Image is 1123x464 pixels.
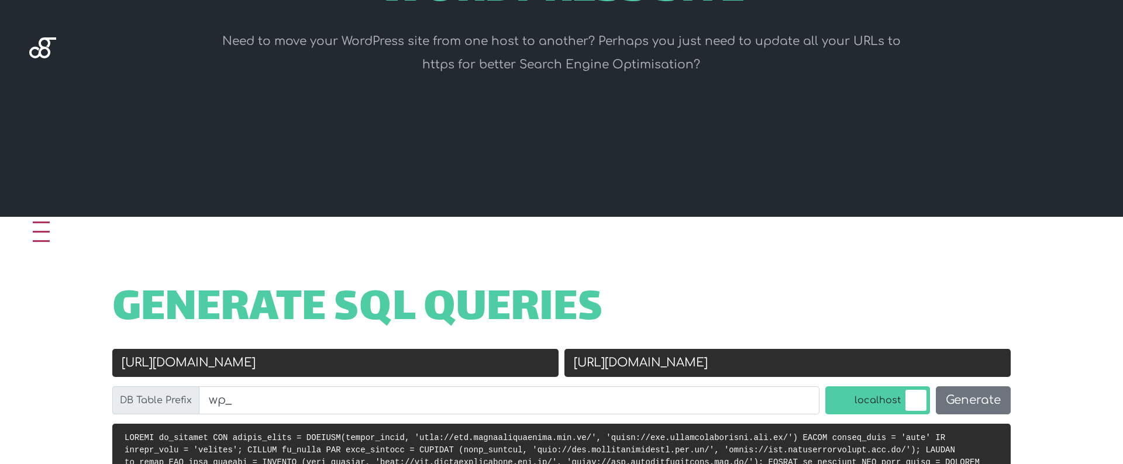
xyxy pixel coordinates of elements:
input: wp_ [199,386,819,414]
p: Need to move your WordPress site from one host to another? Perhaps you just need to update all yo... [212,30,911,77]
input: Old URL [112,349,559,377]
label: DB Table Prefix [112,386,199,414]
span: Generate SQL Queries [112,292,603,328]
img: Blackgate [29,37,56,125]
label: localhost [825,386,930,414]
input: New URL [564,349,1011,377]
button: Generate [936,386,1011,414]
